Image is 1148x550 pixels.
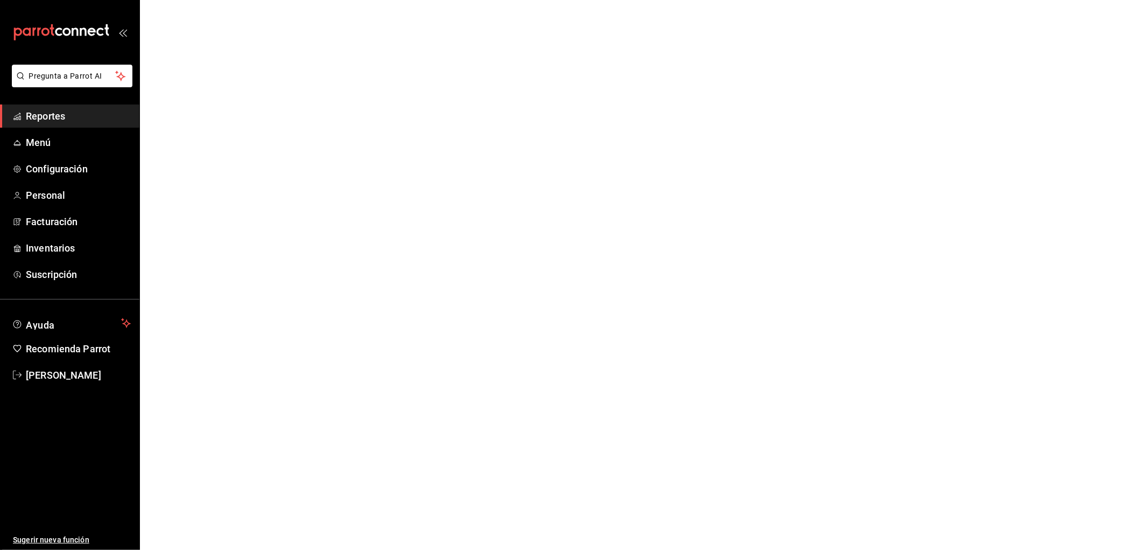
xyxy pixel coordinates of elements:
span: Configuración [26,162,131,176]
button: Pregunta a Parrot AI [12,65,132,87]
span: Recomienda Parrot [26,342,131,356]
span: Menú [26,135,131,150]
button: open_drawer_menu [118,28,127,37]
span: Inventarios [26,241,131,255]
span: Personal [26,188,131,203]
span: Sugerir nueva función [13,534,131,546]
span: [PERSON_NAME] [26,368,131,382]
span: Facturación [26,214,131,229]
span: Reportes [26,109,131,123]
a: Pregunta a Parrot AI [8,78,132,89]
span: Suscripción [26,267,131,282]
span: Pregunta a Parrot AI [29,71,116,82]
span: Ayuda [26,317,117,330]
